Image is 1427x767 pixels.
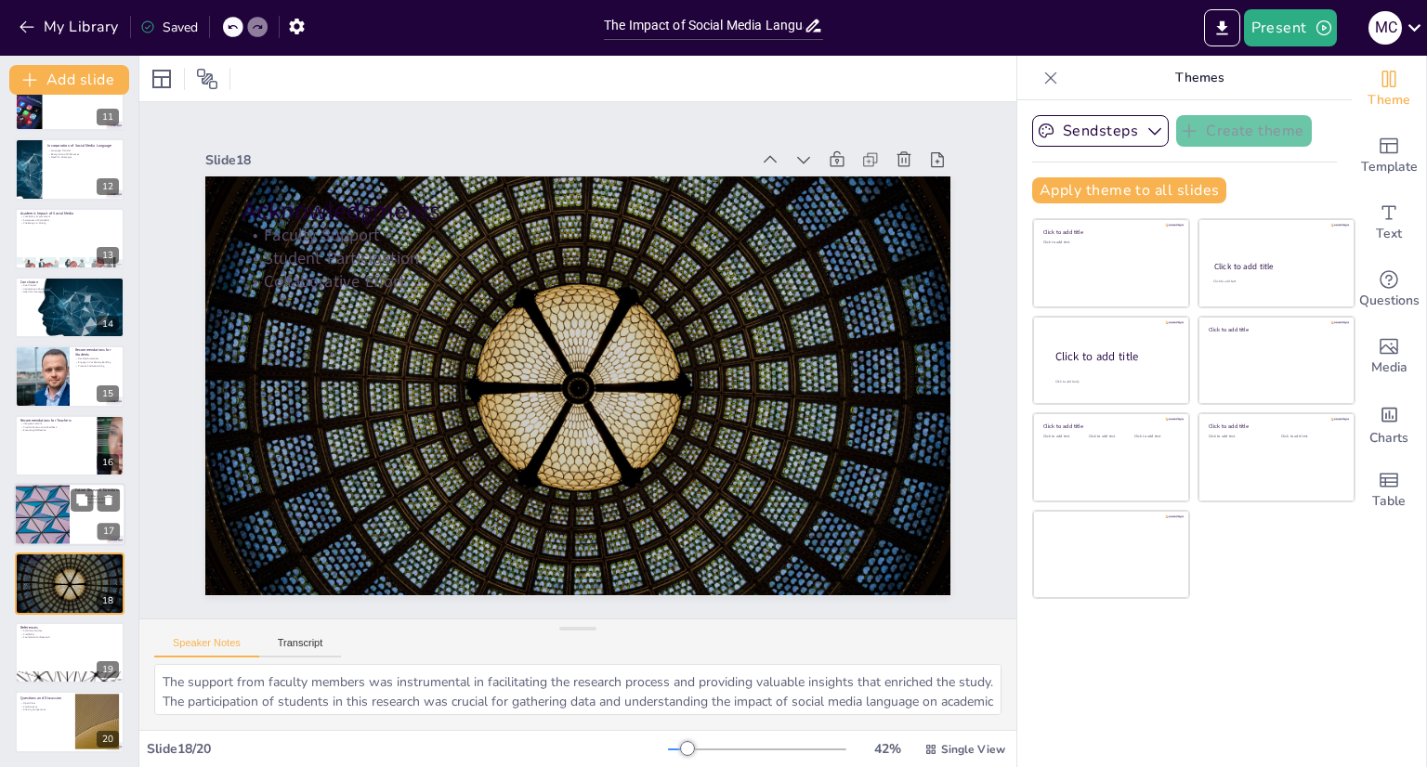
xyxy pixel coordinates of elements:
p: Language Transfer [47,149,119,153]
p: Encourage Reflection [20,428,92,432]
p: Practice Code-Switching [75,364,119,368]
div: Add charts and graphs [1352,390,1426,457]
button: My Library [14,12,126,42]
div: Click to add text [1043,435,1085,439]
div: 42 % [865,740,910,758]
div: Click to add title [1209,325,1342,332]
p: Recommendations for Teachers [20,417,92,422]
button: Delete Slide [98,488,120,511]
button: Transcript [259,637,342,657]
span: Single View [941,742,1005,757]
div: 15 [97,385,119,402]
div: Add ready made slides [1352,123,1426,189]
span: Text [1376,224,1402,244]
div: 11 [15,70,124,131]
button: Apply theme to all slides [1032,177,1226,203]
p: Vocabulary Improvement [20,214,119,218]
p: Recommendations for Students [75,347,119,357]
p: Recognition of Differences [47,152,119,156]
p: Open Floor [20,702,70,706]
button: Add slide [9,65,129,95]
p: Diverse Educational Contexts [75,498,120,501]
p: Long-Term Effects [75,494,120,498]
div: Click to add title [1055,349,1174,365]
div: Click to add text [1134,435,1176,439]
button: M C [1368,9,1402,46]
div: 11 [97,109,119,125]
div: Click to add title [1209,422,1342,430]
button: Sendsteps [1032,115,1169,147]
span: Media [1371,357,1407,378]
div: Click to add title [1214,261,1338,272]
p: Need for Strategies [20,291,119,294]
button: Present [1244,9,1337,46]
div: 13 [15,208,124,269]
div: Add text boxes [1352,189,1426,256]
p: Faculty Support [619,4,780,664]
p: Engage in Vocabulary-Building [75,361,119,365]
div: 17 [98,524,120,540]
div: 15 [15,345,124,407]
span: Questions [1359,291,1420,311]
div: 13 [97,247,119,264]
span: Theme [1368,90,1410,110]
p: Clarifications [20,705,70,708]
div: 18 [15,552,124,614]
div: 14 [97,316,119,332]
span: Table [1372,491,1406,512]
p: Future Research Directions [75,487,120,493]
div: Click to add text [1281,435,1340,439]
p: Student Participation [20,563,119,566]
p: Incorporation of Social Media Language [47,143,119,149]
p: Challenges in Writing [20,221,119,225]
p: Develop Awareness [75,357,119,361]
p: Collaborative Effort [574,14,736,674]
div: 12 [97,178,119,195]
p: Acknowledgments [20,555,119,561]
p: Questions and Discussion [20,695,70,701]
div: 19 [97,661,119,678]
p: Sharing Perspectives [20,708,70,712]
button: Duplicate Slide [71,488,93,511]
p: Effectiveness of Interventions [75,500,120,504]
div: 19 [15,622,124,683]
p: Awareness of Standards [20,218,119,222]
div: M C [1368,11,1402,45]
div: 16 [97,454,119,471]
div: Click to add text [1209,435,1267,439]
button: Create theme [1176,115,1312,147]
p: Student Participation [596,9,758,669]
input: Insert title [604,12,804,39]
p: Scholarly Articles [20,629,119,632]
div: Change the overall theme [1352,56,1426,123]
div: 14 [15,277,124,338]
div: Layout [147,64,177,94]
p: Dual Impact [20,283,119,287]
span: Charts [1369,428,1408,448]
div: 17 [14,483,125,546]
div: Click to add title [1043,228,1176,236]
button: Export to PowerPoint [1204,9,1240,46]
div: Click to add text [1089,435,1131,439]
p: Foundation for Research [20,636,119,640]
div: Click to add title [1043,422,1176,430]
p: Faculty Support [20,560,119,564]
div: Add images, graphics, shapes or video [1352,323,1426,390]
div: Slide 18 / 20 [147,740,668,758]
div: Saved [140,19,198,36]
p: Themes [1066,56,1333,100]
div: Add a table [1352,457,1426,524]
div: Click to add body [1055,380,1172,384]
p: Collaborative Effort [20,566,119,570]
button: Speaker Notes [154,637,259,657]
textarea: The support from faculty members was instrumental in facilitating the research process and provid... [154,664,1002,715]
div: Click to add text [1043,240,1176,245]
span: Template [1361,157,1418,177]
div: 20 [97,731,119,747]
div: Get real-time input from your audience [1352,256,1426,323]
p: Provide Constructive Feedback [20,425,92,429]
span: Position [196,68,218,90]
div: 16 [15,415,124,476]
div: 18 [97,592,119,609]
p: Credibility [20,632,119,636]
